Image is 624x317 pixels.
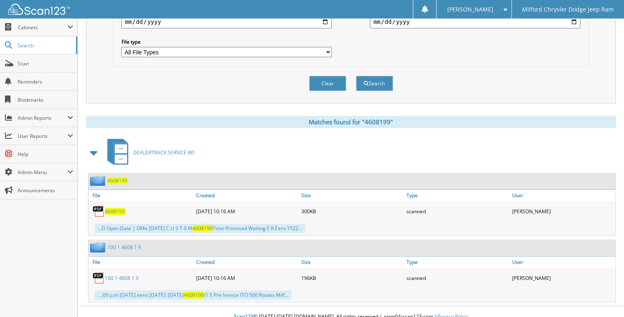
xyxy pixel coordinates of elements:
[105,275,139,282] a: 100 1 4608 1 9
[102,136,194,169] a: DEALERTRACK SERVICE RO
[88,256,194,268] a: File
[8,4,70,15] img: scan123-logo-white.svg
[309,76,346,91] button: Clear
[18,114,67,121] span: Admin Reports
[105,208,125,215] a: 4608199
[18,60,73,67] span: Scan
[95,290,291,300] div: ...:00 p.m [DATE] eens [DATE]: [DATE] /1 E Pre Invoice ITO 500 Routes Milf...
[194,203,299,219] div: [DATE] 10:16 AM
[18,96,73,103] span: Bookmarks
[447,7,493,12] span: [PERSON_NAME]
[299,270,404,286] div: 196KB
[121,38,331,45] label: File type
[299,203,404,219] div: 300KB
[404,270,510,286] div: scanned
[404,256,510,268] a: Type
[583,277,624,317] iframe: Chat Widget
[184,291,204,298] span: 4608199
[404,203,510,219] div: scanned
[18,78,73,85] span: Reminders
[510,256,615,268] a: User
[121,15,331,28] input: start
[194,190,299,201] a: Created
[92,205,105,217] img: PDF.png
[522,7,614,12] span: Milford Chrysler Dodge Jeep Ram
[86,116,616,128] div: Matches found for "4608199"
[18,169,67,176] span: Admin Menu
[404,190,510,201] a: Type
[299,256,404,268] a: Size
[18,24,67,31] span: Cabinets
[88,190,194,201] a: File
[18,42,72,49] span: Search
[95,224,305,233] div: ...O Open Date | OMe [DATE] C U S T 0 M Time Promised Waiting E R Eero 1522...
[133,149,194,156] span: DEALERTRACK SERVICE RO
[90,242,107,252] img: folder2.png
[192,225,213,232] span: 4608199
[107,177,127,184] a: 4608199
[356,76,393,91] button: Search
[510,190,615,201] a: User
[92,272,105,284] img: PDF.png
[194,270,299,286] div: [DATE] 10:16 AM
[90,175,107,186] img: folder2.png
[18,151,73,158] span: Help
[510,270,615,286] div: [PERSON_NAME]
[18,133,67,140] span: User Reports
[194,256,299,268] a: Created
[299,190,404,201] a: Size
[18,187,73,194] span: Announcements
[107,244,141,251] a: 100 1 4608 1 9
[510,203,615,219] div: [PERSON_NAME]
[370,15,580,28] input: end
